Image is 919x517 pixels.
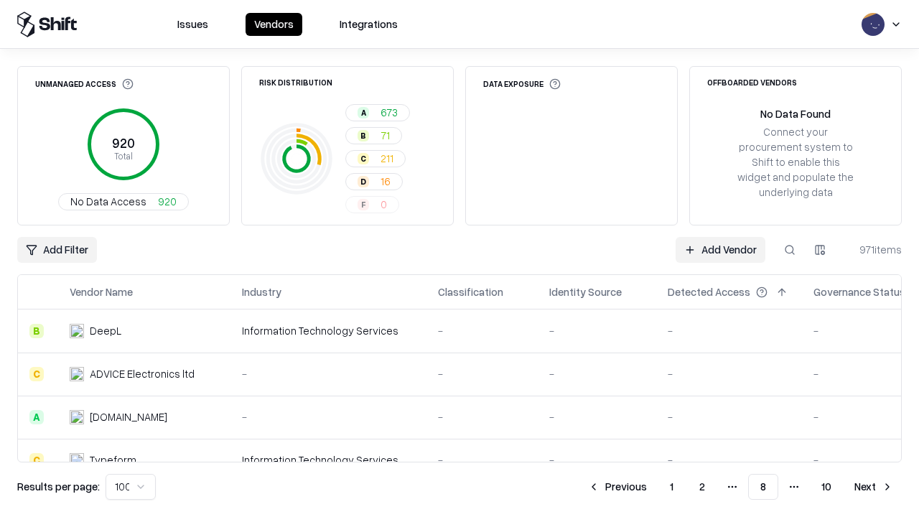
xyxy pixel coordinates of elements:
div: - [549,323,645,338]
div: A [29,410,44,424]
div: - [242,366,415,381]
button: A673 [345,104,410,121]
div: B [29,324,44,338]
button: D16 [345,173,403,190]
div: Governance Status [813,284,905,299]
div: - [668,366,790,381]
button: 8 [748,474,778,500]
div: Connect your procurement system to Shift to enable this widget and populate the underlying data [736,124,855,200]
tspan: 920 [112,135,135,151]
div: C [29,453,44,467]
span: 16 [381,174,391,189]
div: - [549,366,645,381]
span: 920 [158,194,177,209]
div: Data Exposure [483,78,561,90]
div: Risk Distribution [259,78,332,86]
div: D [358,176,369,187]
div: - [438,452,526,467]
button: 2 [688,474,717,500]
div: Detected Access [668,284,750,299]
button: 10 [810,474,843,500]
div: Offboarded Vendors [707,78,797,86]
img: ADVICE Electronics ltd [70,367,84,381]
span: No Data Access [70,194,146,209]
div: No Data Found [760,106,831,121]
div: Unmanaged Access [35,78,134,90]
div: C [29,367,44,381]
div: Industry [242,284,281,299]
button: Previous [579,474,656,500]
div: - [668,409,790,424]
img: DeepL [70,324,84,338]
div: B [358,130,369,141]
tspan: Total [114,150,133,162]
div: - [438,366,526,381]
button: Vendors [246,13,302,36]
div: ADVICE Electronics ltd [90,366,195,381]
div: Information Technology Services [242,452,415,467]
span: 211 [381,151,393,166]
div: Information Technology Services [242,323,415,338]
div: C [358,153,369,164]
div: - [668,452,790,467]
button: 1 [658,474,685,500]
span: 673 [381,105,398,120]
button: Next [846,474,902,500]
div: A [358,107,369,118]
div: Typeform [90,452,136,467]
span: 71 [381,128,390,143]
a: Add Vendor [676,237,765,263]
div: Identity Source [549,284,622,299]
button: B71 [345,127,402,144]
div: Classification [438,284,503,299]
div: - [668,323,790,338]
div: [DOMAIN_NAME] [90,409,167,424]
nav: pagination [579,474,902,500]
button: Issues [169,13,217,36]
button: No Data Access920 [58,193,189,210]
div: Vendor Name [70,284,133,299]
div: - [549,409,645,424]
div: 971 items [844,242,902,257]
div: - [438,323,526,338]
button: C211 [345,150,406,167]
div: - [549,452,645,467]
img: cybersafe.co.il [70,410,84,424]
button: Integrations [331,13,406,36]
div: - [242,409,415,424]
p: Results per page: [17,479,100,494]
div: - [438,409,526,424]
button: Add Filter [17,237,97,263]
div: DeepL [90,323,121,338]
img: Typeform [70,453,84,467]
